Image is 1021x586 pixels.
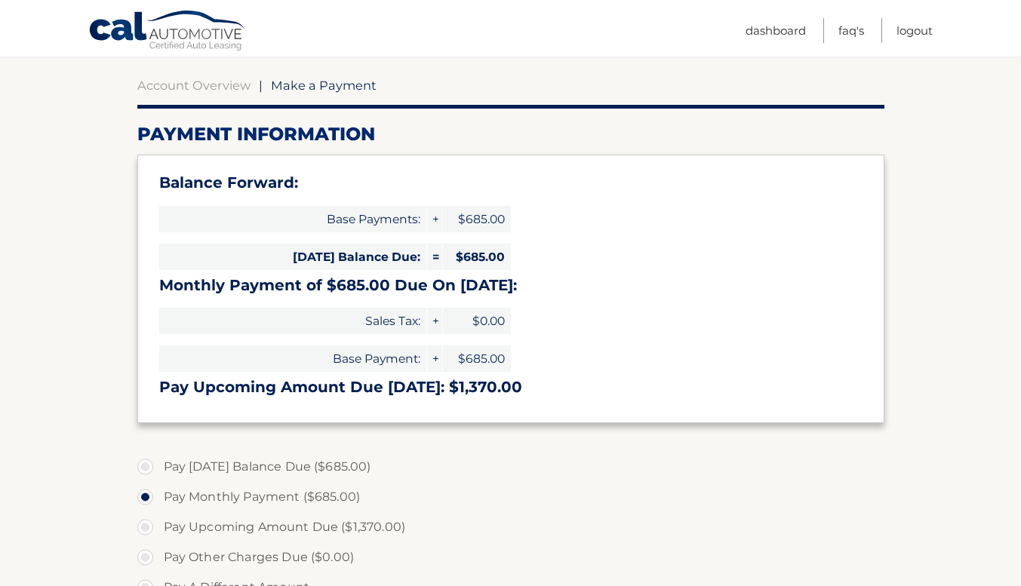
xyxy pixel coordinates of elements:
span: $0.00 [443,308,511,334]
h3: Pay Upcoming Amount Due [DATE]: $1,370.00 [159,378,863,397]
label: Pay Monthly Payment ($685.00) [137,482,884,512]
span: $685.00 [443,206,511,232]
span: + [427,308,442,334]
span: Sales Tax: [159,308,426,334]
h3: Balance Forward: [159,173,863,192]
span: + [427,206,442,232]
h3: Monthly Payment of $685.00 Due On [DATE]: [159,276,863,295]
span: | [259,78,263,93]
a: Dashboard [746,18,806,43]
span: $685.00 [443,244,511,270]
a: Account Overview [137,78,251,93]
label: Pay [DATE] Balance Due ($685.00) [137,452,884,482]
span: = [427,244,442,270]
label: Pay Other Charges Due ($0.00) [137,542,884,572]
span: Make a Payment [271,78,377,93]
a: FAQ's [838,18,864,43]
span: $685.00 [443,345,511,372]
span: + [427,345,442,372]
span: Base Payment: [159,345,426,372]
span: Base Payments: [159,206,426,232]
a: Cal Automotive [88,10,247,54]
span: [DATE] Balance Due: [159,244,426,270]
label: Pay Upcoming Amount Due ($1,370.00) [137,512,884,542]
h2: Payment Information [137,123,884,146]
a: Logout [896,18,933,43]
